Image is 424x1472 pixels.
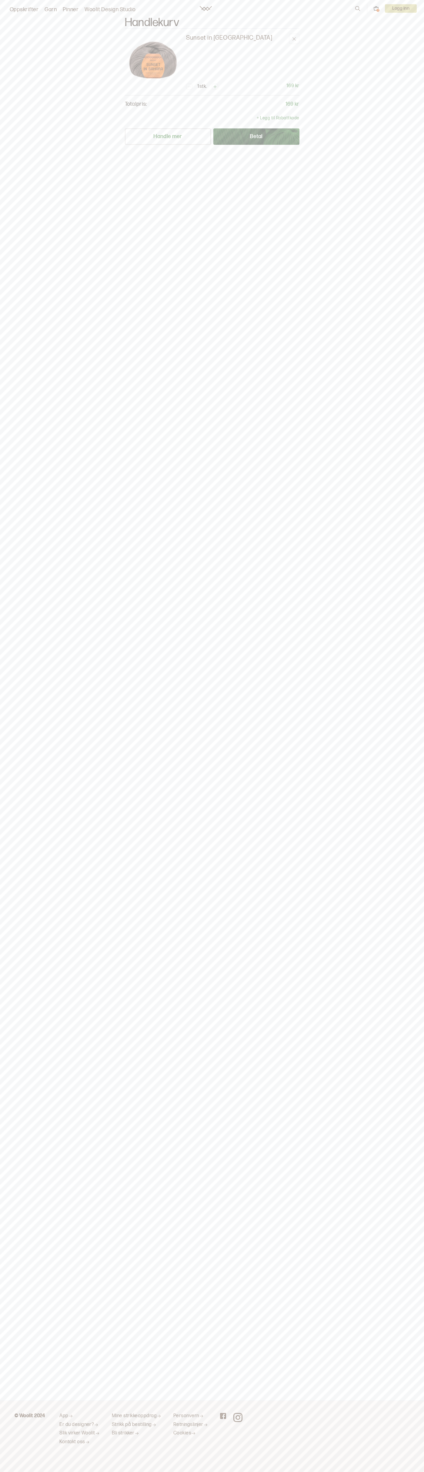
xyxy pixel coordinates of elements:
a: Er du designer? [59,1422,100,1428]
a: Woolit on Instagram [233,1413,242,1422]
button: 1 [373,6,379,11]
a: Oppskrifter [10,5,38,14]
a: Woolit Design Studio [85,5,136,14]
p: + Legg til Rabattkode [257,115,299,121]
p: Logg inn [385,4,417,13]
button: User dropdown [385,4,417,13]
a: Retningslinjer [173,1422,208,1428]
h2: Handlekurv [125,17,299,28]
img: Sunset in Sahara [125,34,182,90]
p: Totalpris: [125,101,147,108]
div: 1 [376,9,379,12]
a: Slik virker Woolit [59,1430,100,1437]
a: Mine strikkeoppdrag [112,1413,161,1419]
p: Sunset in [GEOGRAPHIC_DATA] [186,34,286,42]
p: 169 kr [285,101,299,108]
a: Personvern [173,1413,208,1419]
a: Strikk på bestilling [112,1422,161,1428]
a: Cookies [173,1430,208,1437]
a: App [59,1413,100,1419]
b: © Woolit 2024 [15,1413,45,1419]
a: Bli strikker [112,1430,161,1437]
p: 169 kr [286,83,299,89]
p: 1 stk. [197,83,207,90]
a: Sunset in [GEOGRAPHIC_DATA] [186,34,286,44]
a: Pinner [63,5,78,14]
a: Kontakt oss [59,1439,100,1445]
a: Woolit [200,6,212,11]
button: Handle mer [125,128,211,145]
button: Betal [213,128,299,145]
a: Garn [45,5,57,14]
a: Woolit on Facebook [220,1413,226,1419]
